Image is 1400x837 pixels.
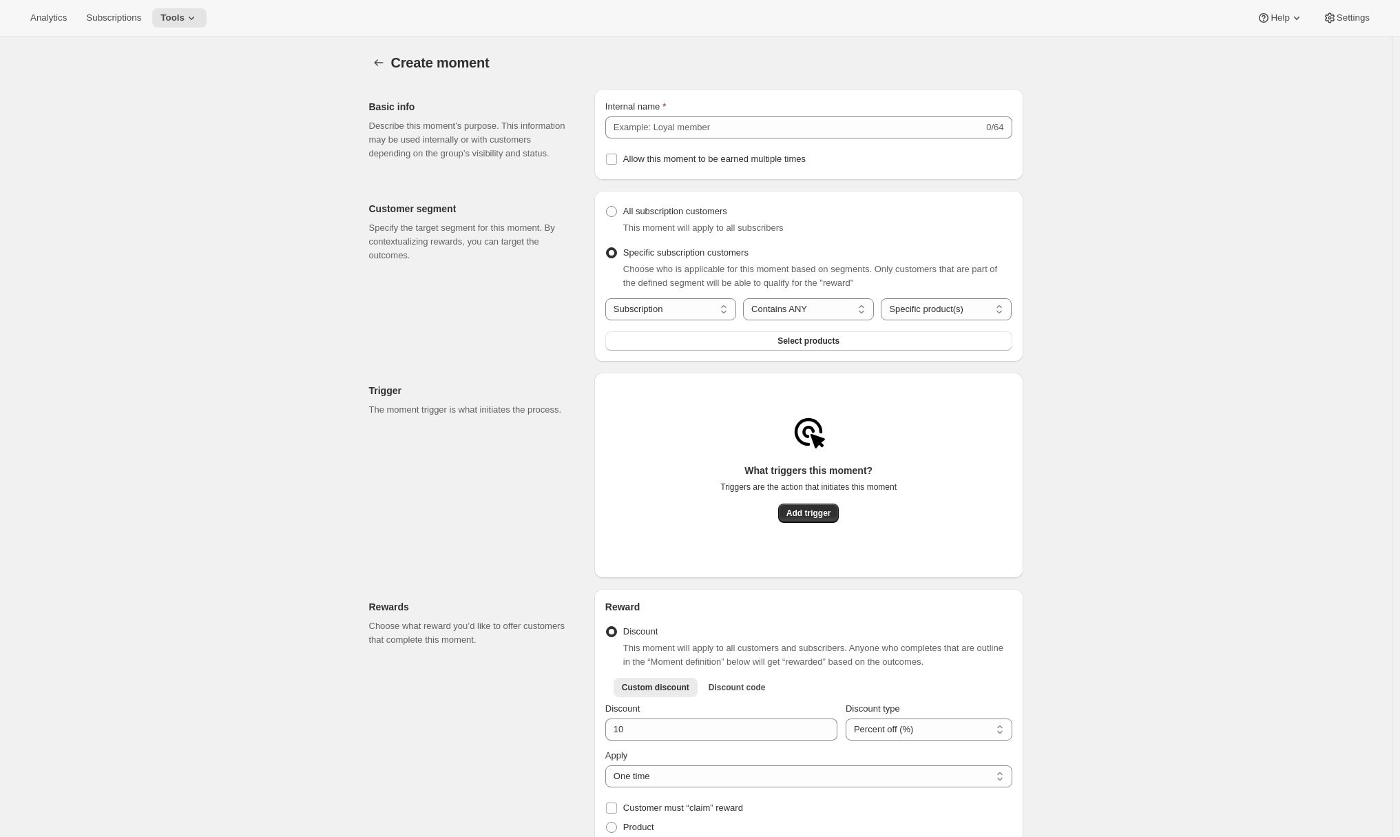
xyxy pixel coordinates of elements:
span: All subscription customers [623,206,727,216]
span: Subscriptions [86,12,141,23]
span: Analytics [30,12,67,23]
span: Customer must “claim” reward [623,803,743,813]
button: Settings [1315,8,1378,28]
span: Allow this moment to be earned multiple times [623,154,806,164]
span: Discount type [846,703,900,714]
span: Settings [1337,12,1370,23]
span: Create moment [391,55,490,70]
h2: Trigger [369,384,572,397]
span: Choose who is applicable for this moment based on segments. Only customers that are part of the d... [623,264,997,288]
h2: Rewards [369,600,572,614]
span: Apply [605,750,628,761]
span: Tools [160,12,185,23]
button: Tools [152,8,207,28]
span: Custom discount [622,682,689,693]
button: Select products [605,331,1012,351]
p: The moment trigger is what initiates the process. [369,403,572,417]
p: Triggers are the action that initiates this moment [720,482,897,493]
h2: Customer segment [369,202,572,216]
p: Specify the target segment for this moment. By contextualizing rewards, you can target the outcomes. [369,221,572,262]
span: This moment will apply to all subscribers [623,223,784,233]
span: Add trigger [786,508,831,519]
h2: Basic info [369,100,572,114]
span: Discount code [709,682,766,693]
span: Internal name [605,101,660,112]
span: Discount [623,626,658,637]
span: Select products [777,335,839,347]
span: This moment will apply to all customers and subscribers. Anyone who completes that are outline in... [623,643,1003,667]
span: Help [1271,12,1289,23]
button: Add trigger [778,504,839,523]
p: What triggers this moment? [720,464,897,477]
button: Help [1248,8,1311,28]
span: Specific subscription customers [623,247,749,258]
button: Create moment [369,53,388,72]
button: Discount codes [614,678,698,697]
p: Describe this moment’s purpose. This information may be used internally or with customers dependi... [369,119,572,161]
input: Example: Loyal member [605,116,983,138]
span: Product [623,822,654,832]
button: Custom discounts [700,678,774,697]
button: Subscriptions [78,8,149,28]
span: Discount [605,703,640,714]
div: Discount codes [605,702,1012,818]
button: Analytics [22,8,75,28]
p: Choose what reward you’d like to offer customers that complete this moment. [369,619,572,647]
h2: Reward [605,600,1012,614]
